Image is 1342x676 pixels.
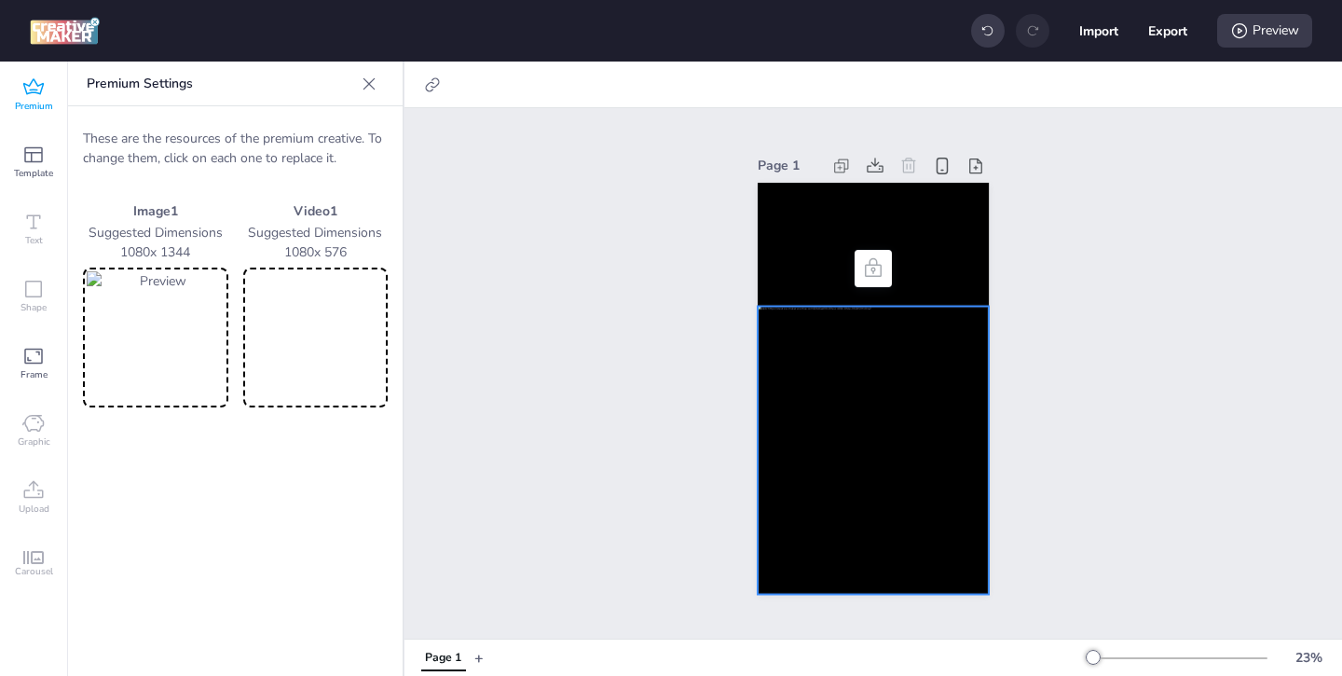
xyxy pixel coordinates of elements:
div: Tabs [412,642,474,674]
p: Video 1 [243,201,389,221]
p: Suggested Dimensions [243,223,389,242]
div: Preview [1217,14,1312,48]
p: 1080 x 1344 [83,242,228,262]
p: Premium Settings [87,62,354,106]
p: Suggested Dimensions [83,223,228,242]
span: Text [25,233,43,248]
img: logo Creative Maker [30,17,100,45]
img: Preview [87,271,225,404]
span: Carousel [15,564,53,579]
div: Page 1 [425,650,461,667]
span: Frame [21,367,48,382]
button: + [474,642,484,674]
p: Image 1 [83,201,228,221]
div: 23 % [1286,648,1331,668]
span: Upload [19,502,49,517]
div: Page 1 [758,156,821,175]
p: 1080 x 576 [243,242,389,262]
span: Graphic [18,435,50,449]
span: Premium [15,99,53,114]
span: Shape [21,300,47,315]
button: Import [1079,11,1118,50]
span: Template [14,166,53,181]
button: Export [1148,11,1187,50]
p: These are the resources of the premium creative. To change them, click on each one to replace it. [83,129,388,168]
